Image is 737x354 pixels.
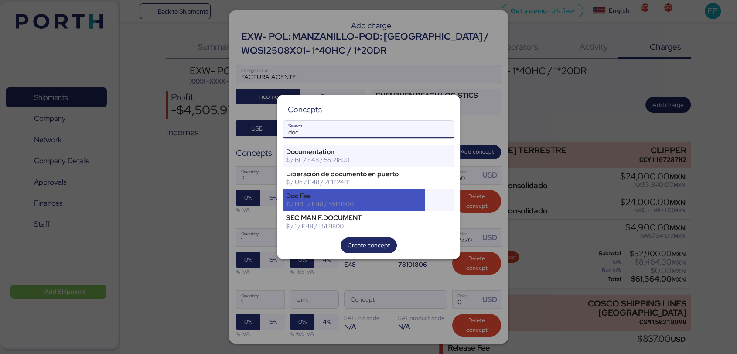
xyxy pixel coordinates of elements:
div: $ / Un / E48 / 76122401 [286,178,422,186]
div: Concepts [288,106,322,113]
div: Documentation [286,148,422,156]
div: Doc Fee [286,192,422,200]
button: Create concept [341,237,397,253]
input: Search [283,121,454,138]
span: Create concept [348,240,390,251]
div: $ / HBL / E48 / 55121800 [286,200,422,208]
div: Liberación de documento en puerto [286,170,422,178]
div: $ / 1 / E48 / 55121800 [286,222,422,230]
div: SEC.MANIF.DOCUMENT [286,214,422,222]
div: $ / BL / E48 / 55121800 [286,156,422,164]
